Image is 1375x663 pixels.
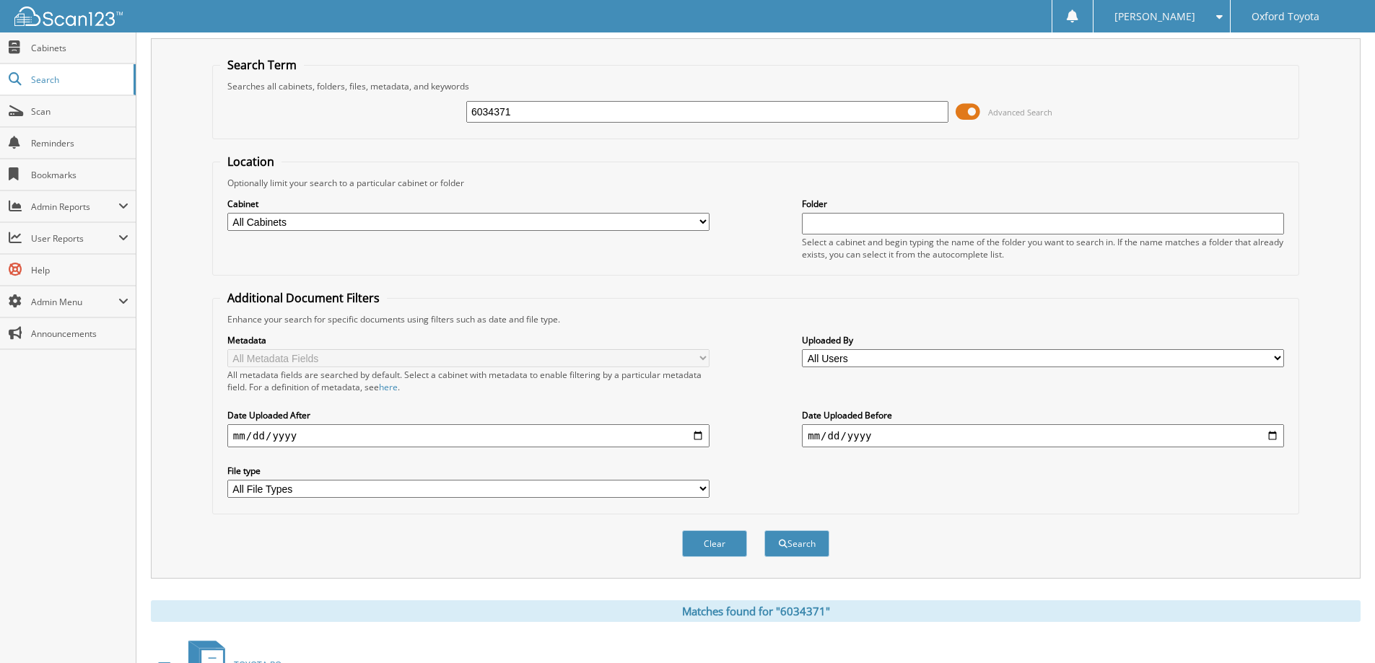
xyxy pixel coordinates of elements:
span: Help [31,264,128,276]
legend: Location [220,154,281,170]
span: Oxford Toyota [1252,12,1319,21]
label: Cabinet [227,198,710,210]
div: Optionally limit your search to a particular cabinet or folder [220,177,1291,189]
span: Scan [31,105,128,118]
span: Reminders [31,137,128,149]
legend: Additional Document Filters [220,290,387,306]
span: Cabinets [31,42,128,54]
span: Bookmarks [31,169,128,181]
img: scan123-logo-white.svg [14,6,123,26]
span: Advanced Search [988,107,1052,118]
label: Folder [802,198,1284,210]
div: Enhance your search for specific documents using filters such as date and file type. [220,313,1291,325]
div: All metadata fields are searched by default. Select a cabinet with metadata to enable filtering b... [227,369,710,393]
span: Admin Menu [31,296,118,308]
div: Searches all cabinets, folders, files, metadata, and keywords [220,80,1291,92]
label: Date Uploaded After [227,409,710,421]
span: Admin Reports [31,201,118,213]
div: Select a cabinet and begin typing the name of the folder you want to search in. If the name match... [802,236,1284,260]
input: end [802,424,1284,447]
a: here [379,381,398,393]
label: Metadata [227,334,710,346]
span: User Reports [31,232,118,245]
button: Clear [682,530,747,557]
span: [PERSON_NAME] [1114,12,1195,21]
label: File type [227,465,710,477]
legend: Search Term [220,57,304,73]
label: Date Uploaded Before [802,409,1284,421]
label: Uploaded By [802,334,1284,346]
input: start [227,424,710,447]
span: Announcements [31,328,128,340]
div: Matches found for "6034371" [151,600,1361,622]
span: Search [31,74,126,86]
button: Search [764,530,829,557]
